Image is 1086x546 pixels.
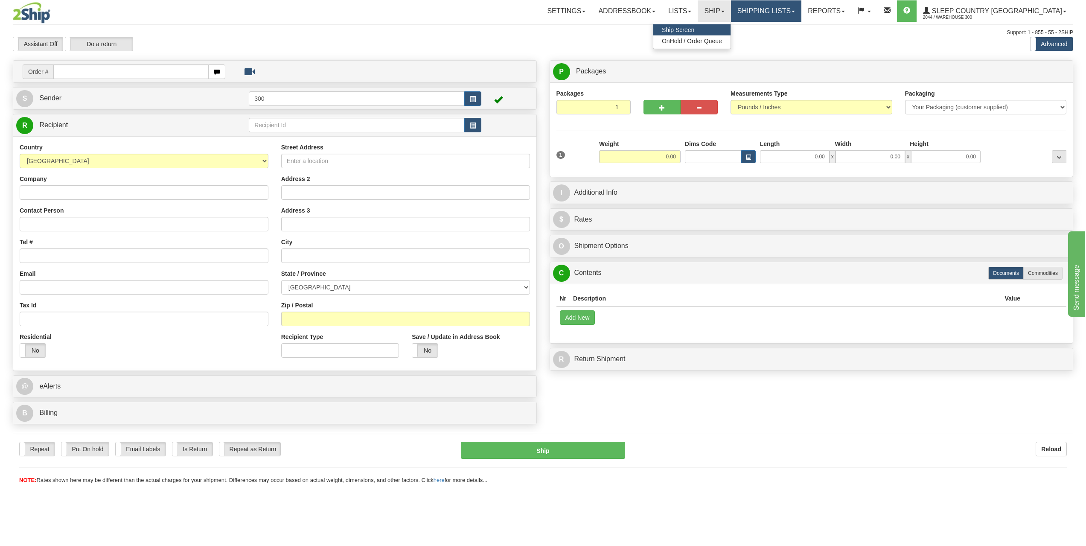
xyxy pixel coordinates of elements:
[116,442,166,456] label: Email Labels
[1041,446,1061,453] b: Reload
[570,291,1001,307] th: Description
[281,301,313,309] label: Zip / Postal
[39,121,68,128] span: Recipient
[556,151,565,159] span: 1
[20,442,55,456] label: Repeat
[1023,267,1063,280] label: Commodities
[1031,37,1073,51] label: Advanced
[731,89,788,98] label: Measurements Type
[553,351,570,368] span: R
[698,0,731,22] a: Ship
[553,350,1070,368] a: RReturn Shipment
[23,64,53,79] span: Order #
[556,89,584,98] label: Packages
[172,442,213,456] label: Is Return
[19,477,36,483] span: NOTE:
[541,0,592,22] a: Settings
[553,211,570,228] span: $
[39,94,61,102] span: Sender
[923,13,987,22] span: 2044 / Warehouse 300
[917,0,1073,22] a: Sleep Country [GEOGRAPHIC_DATA] 2044 / Warehouse 300
[39,382,61,390] span: eAlerts
[905,89,935,98] label: Packaging
[249,118,465,132] input: Recipient Id
[281,269,326,278] label: State / Province
[16,404,533,422] a: B Billing
[576,67,606,75] span: Packages
[830,150,836,163] span: x
[592,0,662,22] a: Addressbook
[553,238,570,255] span: O
[553,237,1070,255] a: OShipment Options
[662,38,722,44] span: OnHold / Order Queue
[434,477,445,483] a: here
[553,63,1070,80] a: P Packages
[16,405,33,422] span: B
[653,24,731,35] a: Ship Screen
[553,265,570,282] span: C
[988,267,1024,280] label: Documents
[560,310,595,325] button: Add New
[281,175,310,183] label: Address 2
[930,7,1062,15] span: Sleep Country [GEOGRAPHIC_DATA]
[65,37,133,51] label: Do a return
[61,442,109,456] label: Put On hold
[412,344,438,357] label: No
[662,26,694,33] span: Ship Screen
[801,0,851,22] a: Reports
[20,269,35,278] label: Email
[910,140,929,148] label: Height
[13,29,1073,36] div: Support: 1 - 855 - 55 - 2SHIP
[461,442,625,459] button: Ship
[599,140,619,148] label: Weight
[16,378,33,395] span: @
[553,211,1070,228] a: $Rates
[20,344,46,357] label: No
[16,378,533,395] a: @ eAlerts
[281,333,323,341] label: Recipient Type
[412,333,500,341] label: Save / Update in Address Book
[20,206,64,215] label: Contact Person
[249,91,465,106] input: Sender Id
[281,143,323,152] label: Street Address
[39,409,58,416] span: Billing
[20,175,47,183] label: Company
[13,476,1073,485] div: Rates shown here may be different than the actual charges for your shipment. Differences may occu...
[653,35,731,47] a: OnHold / Order Queue
[16,117,223,134] a: R Recipient
[662,0,698,22] a: Lists
[13,2,50,23] img: logo2044.jpg
[20,301,36,309] label: Tax Id
[1036,442,1067,456] button: Reload
[20,238,33,246] label: Tel #
[281,238,292,246] label: City
[281,154,530,168] input: Enter a location
[16,117,33,134] span: R
[20,143,43,152] label: Country
[16,90,33,107] span: S
[835,140,851,148] label: Width
[553,63,570,80] span: P
[281,206,310,215] label: Address 3
[731,0,801,22] a: Shipping lists
[16,90,249,107] a: S Sender
[1052,150,1066,163] div: ...
[6,5,79,15] div: Send message
[553,184,1070,201] a: IAdditional Info
[219,442,280,456] label: Repeat as Return
[20,333,52,341] label: Residential
[13,37,63,51] label: Assistant Off
[760,140,780,148] label: Length
[1001,291,1024,307] th: Value
[553,184,570,201] span: I
[556,291,570,307] th: Nr
[685,140,716,148] label: Dims Code
[553,264,1070,282] a: CContents
[905,150,911,163] span: x
[1066,229,1085,316] iframe: chat widget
